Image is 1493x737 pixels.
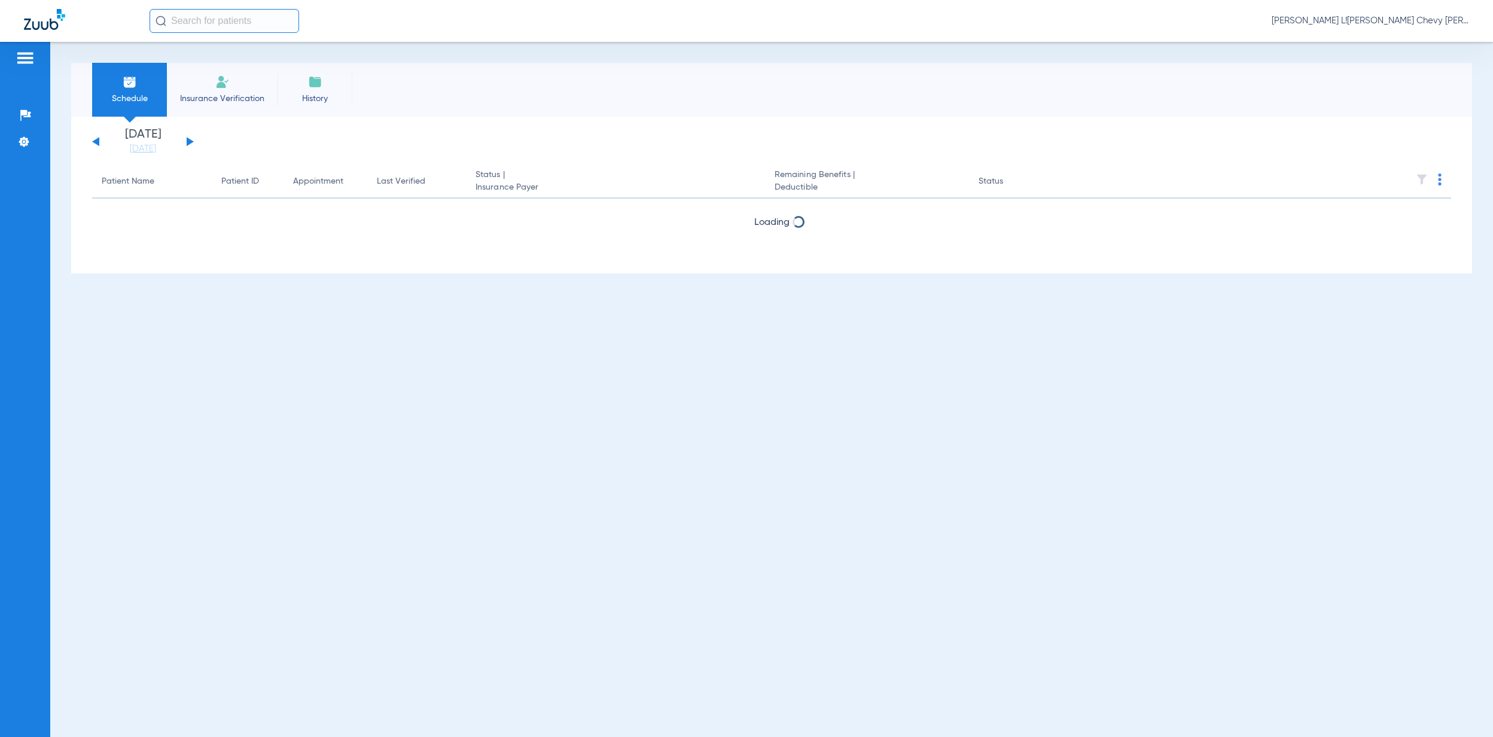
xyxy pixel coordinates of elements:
[293,175,358,188] div: Appointment
[102,175,154,188] div: Patient Name
[308,75,322,89] img: History
[293,175,343,188] div: Appointment
[765,165,969,199] th: Remaining Benefits |
[176,93,269,105] span: Insurance Verification
[123,75,137,89] img: Schedule
[775,181,959,194] span: Deductible
[102,175,202,188] div: Patient Name
[221,175,259,188] div: Patient ID
[150,9,299,33] input: Search for patients
[101,93,158,105] span: Schedule
[377,175,456,188] div: Last Verified
[107,129,179,155] li: [DATE]
[1416,173,1428,185] img: filter.svg
[466,165,765,199] th: Status |
[287,93,343,105] span: History
[215,75,230,89] img: Manual Insurance Verification
[24,9,65,30] img: Zuub Logo
[221,175,274,188] div: Patient ID
[377,175,425,188] div: Last Verified
[476,181,755,194] span: Insurance Payer
[1438,173,1442,185] img: group-dot-blue.svg
[1272,15,1469,27] span: [PERSON_NAME] L![PERSON_NAME] Chevy [PERSON_NAME] DDS., INC.
[969,165,1050,199] th: Status
[16,51,35,65] img: hamburger-icon
[107,143,179,155] a: [DATE]
[156,16,166,26] img: Search Icon
[754,218,790,227] span: Loading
